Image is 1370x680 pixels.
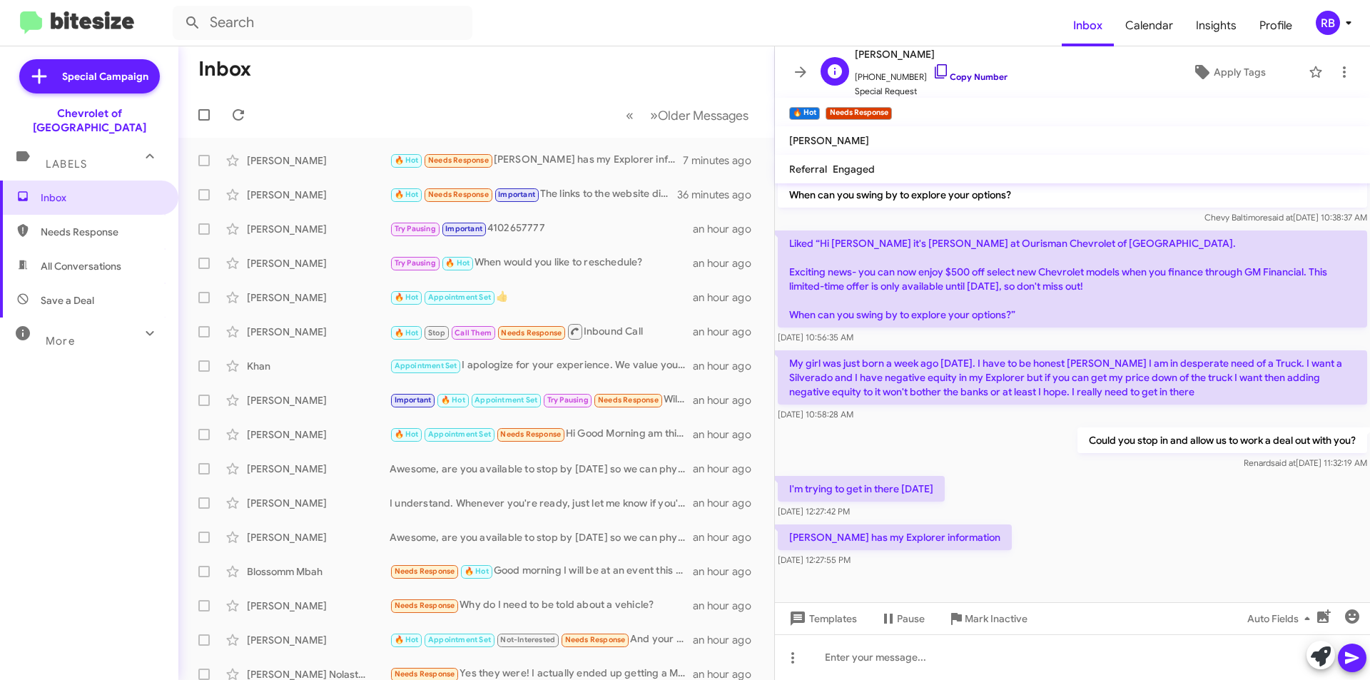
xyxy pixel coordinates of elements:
[395,224,436,233] span: Try Pausing
[1248,5,1304,46] a: Profile
[1244,457,1367,468] span: Renard [DATE] 11:32:19 AM
[247,393,390,407] div: [PERSON_NAME]
[395,361,457,370] span: Appointment Set
[1304,11,1354,35] button: RB
[693,325,763,339] div: an hour ago
[247,290,390,305] div: [PERSON_NAME]
[41,293,94,308] span: Save a Deal
[428,190,489,199] span: Needs Response
[247,462,390,476] div: [PERSON_NAME]
[465,567,489,576] span: 🔥 Hot
[626,106,634,124] span: «
[390,462,693,476] div: Awesome, are you available to stop by [DATE] so we can physically see your vehicle?
[677,188,763,202] div: 36 minutes ago
[855,84,1008,98] span: Special Request
[778,230,1367,328] p: Liked “Hi [PERSON_NAME] it's [PERSON_NAME] at Ourisman Chevrolet of [GEOGRAPHIC_DATA]. Exciting n...
[855,63,1008,84] span: [PHONE_NUMBER]
[693,564,763,579] div: an hour ago
[501,328,562,338] span: Needs Response
[650,106,658,124] span: »
[693,530,763,544] div: an hour ago
[46,158,87,171] span: Labels
[933,71,1008,82] a: Copy Number
[500,635,555,644] span: Not-Interested
[395,258,436,268] span: Try Pausing
[395,395,432,405] span: Important
[428,635,491,644] span: Appointment Set
[428,430,491,439] span: Appointment Set
[441,395,465,405] span: 🔥 Hot
[693,599,763,613] div: an hour ago
[247,153,390,168] div: [PERSON_NAME]
[693,427,763,442] div: an hour ago
[965,606,1027,631] span: Mark Inactive
[445,224,482,233] span: Important
[173,6,472,40] input: Search
[247,530,390,544] div: [PERSON_NAME]
[833,163,875,176] span: Engaged
[247,427,390,442] div: [PERSON_NAME]
[395,190,419,199] span: 🔥 Hot
[46,335,75,347] span: More
[778,350,1367,405] p: My girl was just born a week ago [DATE]. I have to be honest [PERSON_NAME] I am in desperate need...
[390,323,693,340] div: Inbound Call
[658,108,749,123] span: Older Messages
[395,328,419,338] span: 🔥 Hot
[247,359,390,373] div: Khan
[693,222,763,236] div: an hour ago
[1184,5,1248,46] a: Insights
[826,107,891,120] small: Needs Response
[41,191,162,205] span: Inbox
[390,426,693,442] div: Hi Good Morning am thinking keep it
[395,669,455,679] span: Needs Response
[693,290,763,305] div: an hour ago
[897,606,925,631] span: Pause
[789,163,827,176] span: Referral
[247,188,390,202] div: [PERSON_NAME]
[62,69,148,83] span: Special Campaign
[1204,212,1367,223] span: Chevy Baltimore [DATE] 10:38:37 AM
[1114,5,1184,46] a: Calendar
[778,409,853,420] span: [DATE] 10:58:28 AM
[390,392,693,408] div: Will try to
[1316,11,1340,35] div: RB
[778,332,853,342] span: [DATE] 10:56:35 AM
[775,606,868,631] button: Templates
[428,293,491,302] span: Appointment Set
[428,328,445,338] span: Stop
[390,220,693,237] div: 4102657777
[778,554,851,565] span: [DATE] 12:27:55 PM
[395,293,419,302] span: 🔥 Hot
[868,606,936,631] button: Pause
[41,225,162,239] span: Needs Response
[390,255,693,271] div: When would you like to reschedule?
[390,152,683,168] div: [PERSON_NAME] has my Explorer information
[395,601,455,610] span: Needs Response
[390,530,693,544] div: Awesome, are you available to stop by [DATE] so we can physically see your vehicle for an offer?
[498,190,535,199] span: Important
[445,258,470,268] span: 🔥 Hot
[390,496,693,510] div: I understand. Whenever you're ready, just let me know if you'd like to explore selling your Cruze.
[1247,606,1316,631] span: Auto Fields
[455,328,492,338] span: Call Them
[778,524,1012,550] p: [PERSON_NAME] has my Explorer information
[247,256,390,270] div: [PERSON_NAME]
[395,635,419,644] span: 🔥 Hot
[395,156,419,165] span: 🔥 Hot
[41,259,121,273] span: All Conversations
[500,430,561,439] span: Needs Response
[390,186,677,203] div: The links to the website didn't work but I'm in talks with [PERSON_NAME] rn
[390,289,693,305] div: 👍
[855,46,1008,63] span: [PERSON_NAME]
[693,462,763,476] div: an hour ago
[641,101,757,130] button: Next
[786,606,857,631] span: Templates
[936,606,1039,631] button: Mark Inactive
[428,156,489,165] span: Needs Response
[19,59,160,93] a: Special Campaign
[198,58,251,81] h1: Inbox
[778,506,850,517] span: [DATE] 12:27:42 PM
[1155,59,1301,85] button: Apply Tags
[247,633,390,647] div: [PERSON_NAME]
